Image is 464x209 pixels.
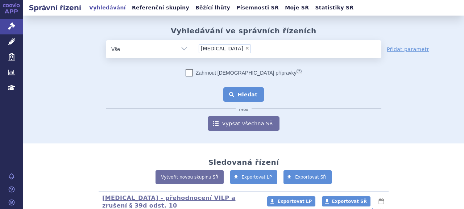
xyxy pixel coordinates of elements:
[236,108,252,112] i: nebo
[297,69,302,74] abbr: (?)
[245,46,249,50] span: ×
[277,199,312,204] span: Exportovat LP
[230,170,278,184] a: Exportovat LP
[283,3,311,13] a: Moje SŘ
[313,3,356,13] a: Statistiky SŘ
[332,199,367,204] span: Exportovat SŘ
[242,175,272,180] span: Exportovat LP
[208,116,279,131] a: Vypsat všechna SŘ
[234,3,281,13] a: Písemnosti SŘ
[102,195,236,209] a: [MEDICAL_DATA] - přehodnocení VILP a zrušení § 39d odst. 10
[378,197,385,206] button: lhůty
[322,196,370,206] a: Exportovat SŘ
[267,196,315,206] a: Exportovat LP
[223,87,264,102] button: Hledat
[193,3,232,13] a: Běžící lhůty
[171,26,316,35] h2: Vyhledávání ve správních řízeních
[23,3,87,13] h2: Správní řízení
[208,158,279,167] h2: Sledovaná řízení
[186,69,302,76] label: Zahrnout [DEMOGRAPHIC_DATA] přípravky
[201,46,243,51] span: [MEDICAL_DATA]
[156,170,224,184] a: Vytvořit novou skupinu SŘ
[283,170,332,184] a: Exportovat SŘ
[387,46,429,53] a: Přidat parametr
[253,44,283,53] input: [MEDICAL_DATA]
[130,3,191,13] a: Referenční skupiny
[87,3,128,13] a: Vyhledávání
[295,175,326,180] span: Exportovat SŘ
